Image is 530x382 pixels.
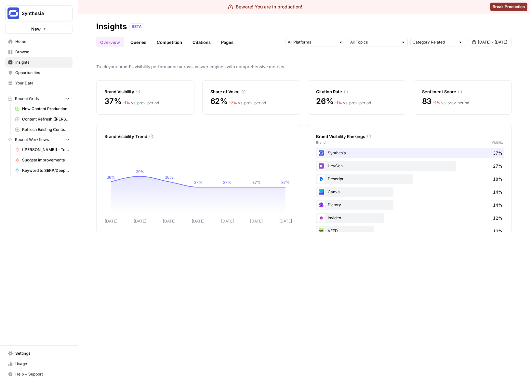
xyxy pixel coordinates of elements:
[5,47,73,57] a: Browse
[252,180,261,185] tspan: 37%
[123,100,130,105] span: – 1 %
[221,219,234,223] tspan: [DATE]
[22,157,70,163] span: Suggest improvements
[123,100,159,106] div: vs. prev. period
[5,359,73,369] a: Usage
[12,155,73,165] a: Suggest improvements
[279,219,292,223] tspan: [DATE]
[192,219,205,223] tspan: [DATE]
[22,147,70,153] span: [[PERSON_NAME]] - Tools & Features Pages Refreshe - [MAIN WORKFLOW]
[136,169,144,174] tspan: 39%
[163,219,176,223] tspan: [DATE]
[12,124,73,135] a: Refresh Existing Content (1)
[5,135,73,145] button: Recent Workflows
[433,100,440,105] span: – 1 %
[228,4,302,10] div: Beware! You are in production!
[7,7,19,19] img: Synthesia Logo
[217,37,237,47] a: Pages
[478,39,507,45] span: [DATE] - [DATE]
[96,63,512,70] span: Track your brand's visibility performance across answer engines with comprehensive metrics.
[5,5,73,21] button: Workspace: Synthesia
[317,214,325,222] img: tq86vd83ef1nrwn668d8ilq4lo0e
[281,180,290,185] tspan: 37%
[107,175,115,180] tspan: 38%
[15,350,70,356] span: Settings
[12,104,73,114] a: New Content Production
[493,150,502,156] span: 37%
[413,39,456,45] input: Category Related
[493,228,502,234] span: 10%
[22,10,61,17] span: Synthesia
[316,161,504,171] div: HeyGen
[317,227,325,235] img: jz86opb9spy4uaui193389rfc1lw
[5,57,73,68] a: Insights
[22,168,70,173] span: Keyword to SERP/Deep Research
[15,361,70,367] span: Usage
[210,96,228,107] span: 62%
[335,100,371,106] div: vs. prev. period
[104,88,186,95] div: Brand Visibility
[5,68,73,78] a: Opportunities
[15,96,39,102] span: Recent Grids
[317,149,325,157] img: kn4yydfihu1m6ctu54l2b7jhf7vx
[22,127,70,133] span: Refresh Existing Content (1)
[335,100,342,105] span: – 1 %
[288,39,336,45] input: All Platforms
[316,200,504,210] div: Pictory
[433,100,469,106] div: vs. prev. period
[5,78,73,88] a: Your Data
[316,187,504,197] div: Canva
[468,38,512,46] button: [DATE] - [DATE]
[316,133,504,140] div: Brand Visibility Rankings
[15,70,70,76] span: Opportunities
[129,23,144,30] div: BETA
[493,4,525,10] span: Break Production
[316,213,504,223] div: Invideo
[250,219,263,223] tspan: [DATE]
[493,202,502,208] span: 14%
[104,96,121,107] span: 37%
[165,175,173,180] tspan: 38%
[12,145,73,155] a: [[PERSON_NAME]] - Tools & Features Pages Refreshe - [MAIN WORKFLOW]
[229,100,237,105] span: – 2 %
[96,21,127,32] div: Insights
[316,148,504,158] div: Synthesia
[22,116,70,122] span: Content Refresh ([PERSON_NAME])
[126,37,150,47] a: Queries
[317,162,325,170] img: 9w0gpg5mysfnm3lmj7yygg5fv3dk
[316,140,325,145] span: Brand
[189,37,215,47] a: Citations
[12,165,73,176] a: Keyword to SERP/Deep Research
[194,180,203,185] tspan: 37%
[5,94,73,104] button: Recent Grids
[5,36,73,47] a: Home
[422,88,504,95] div: Sentiment Score
[490,3,527,11] button: Break Production
[15,371,70,377] span: Help + Support
[5,24,73,34] button: New
[317,201,325,209] img: 5ishofca9hhfzkbc6046dfm6zfk6
[350,39,398,45] input: All Topics
[493,163,502,169] span: 27%
[15,137,49,143] span: Recent Workflows
[15,49,70,55] span: Browse
[229,100,266,106] div: vs. prev. period
[15,59,70,65] span: Insights
[316,96,333,107] span: 26%
[493,176,502,182] span: 18%
[31,26,41,32] span: New
[493,215,502,221] span: 12%
[317,188,325,196] img: t7020at26d8erv19khrwcw8unm2u
[422,96,432,107] span: 83
[12,114,73,124] a: Content Refresh ([PERSON_NAME])
[22,106,70,112] span: New Content Production
[96,37,124,47] a: Overview
[105,219,117,223] tspan: [DATE]
[316,88,398,95] div: Citation Rate
[316,226,504,236] div: VEED
[316,174,504,184] div: Descript
[317,175,325,183] img: xvlm1tp7ydqmv3akr6p4ptg0hnp0
[5,348,73,359] a: Settings
[492,140,504,145] span: Visibility
[15,39,70,45] span: Home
